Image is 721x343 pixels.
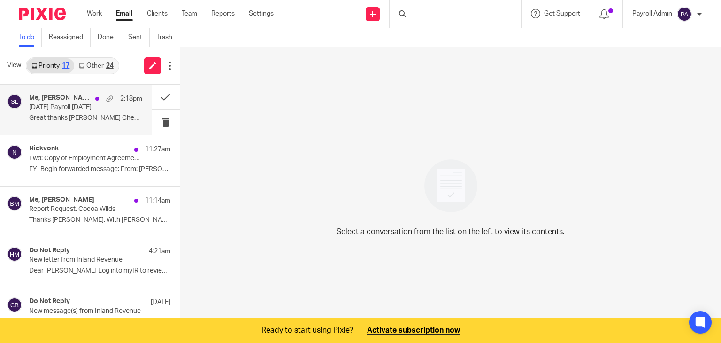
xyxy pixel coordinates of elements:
a: Settings [249,9,274,18]
p: FYI Begin forwarded message: From: [PERSON_NAME]... [29,165,170,173]
a: Email [116,9,133,18]
p: Thanks [PERSON_NAME]. With [PERSON_NAME]’s leave being... [29,216,170,224]
p: Select a conversation from the list on the left to view its contents. [337,226,565,237]
a: Reassigned [49,28,91,47]
a: Team [182,9,197,18]
div: 17 [62,62,69,69]
a: Reports [211,9,235,18]
img: svg%3E [7,297,22,312]
p: Fwd: Copy of Employment Agreement - [PERSON_NAME].docx [29,155,142,163]
p: Dear [PERSON_NAME] Log into myIR to review new... [29,267,170,275]
p: Report Request, Cocoa Wilds [29,205,142,213]
span: View [7,61,21,70]
a: Sent [128,28,150,47]
img: svg%3E [7,196,22,211]
img: Pixie [19,8,66,20]
img: svg%3E [7,247,22,262]
a: To do [19,28,42,47]
p: [DATE] Payroll [DATE] [29,103,120,111]
img: svg%3E [7,94,22,109]
p: Great thanks [PERSON_NAME] Cheers [PERSON_NAME] ... [29,114,142,122]
span: Get Support [544,10,580,17]
p: Payroll Admin [632,9,672,18]
a: Work [87,9,102,18]
p: 11:14am [145,196,170,205]
a: Done [98,28,121,47]
img: svg%3E [677,7,692,22]
h4: Do Not Reply [29,297,70,305]
a: Clients [147,9,168,18]
h4: Nickvonk [29,145,59,153]
p: [DATE] [151,297,170,307]
img: svg%3E [7,145,22,160]
a: Trash [157,28,179,47]
p: New message(s) from Inland Revenue [29,307,142,315]
a: Priority17 [27,58,74,73]
h4: Do Not Reply [29,247,70,255]
h4: Me, [PERSON_NAME], [PERSON_NAME] [29,94,91,102]
div: 24 [106,62,114,69]
h4: Me, [PERSON_NAME] [29,196,94,204]
p: 4:21am [149,247,170,256]
p: 2:18pm [120,94,142,103]
a: Other24 [74,58,118,73]
p: New letter from Inland Revenue [29,256,142,264]
img: image [418,153,483,218]
p: 11:27am [145,145,170,154]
